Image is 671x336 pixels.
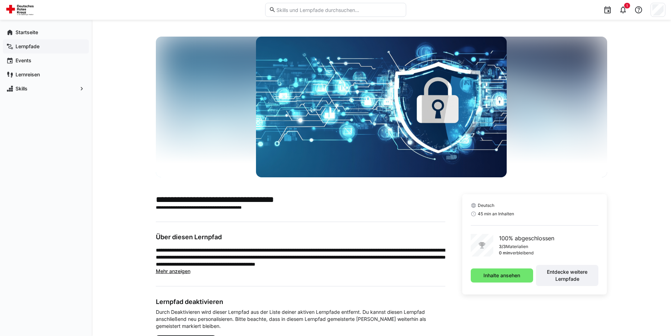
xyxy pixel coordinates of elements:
[156,309,445,330] span: Durch Deaktivieren wird dieser Lernpfad aus der Liste deiner aktiven Lernpfade entfernt. Du kanns...
[499,234,554,242] p: 100% abgeschlossen
[506,244,528,249] p: Materialien
[156,298,445,306] h3: Lernpfad deaktivieren
[156,233,445,241] h3: Über diesen Lernpfad
[510,250,533,256] p: verbleibend
[471,268,533,283] button: Inhalte ansehen
[482,272,521,279] span: Inhalte ansehen
[626,4,628,8] span: 1
[156,268,190,274] span: Mehr anzeigen
[276,7,402,13] input: Skills und Lernpfade durchsuchen…
[499,250,510,256] p: 0 min
[536,265,598,286] button: Entdecke weitere Lernpfade
[478,211,514,217] span: 45 min an Inhalten
[478,203,494,208] span: Deutsch
[539,268,595,283] span: Entdecke weitere Lernpfade
[499,244,506,249] p: 3/3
